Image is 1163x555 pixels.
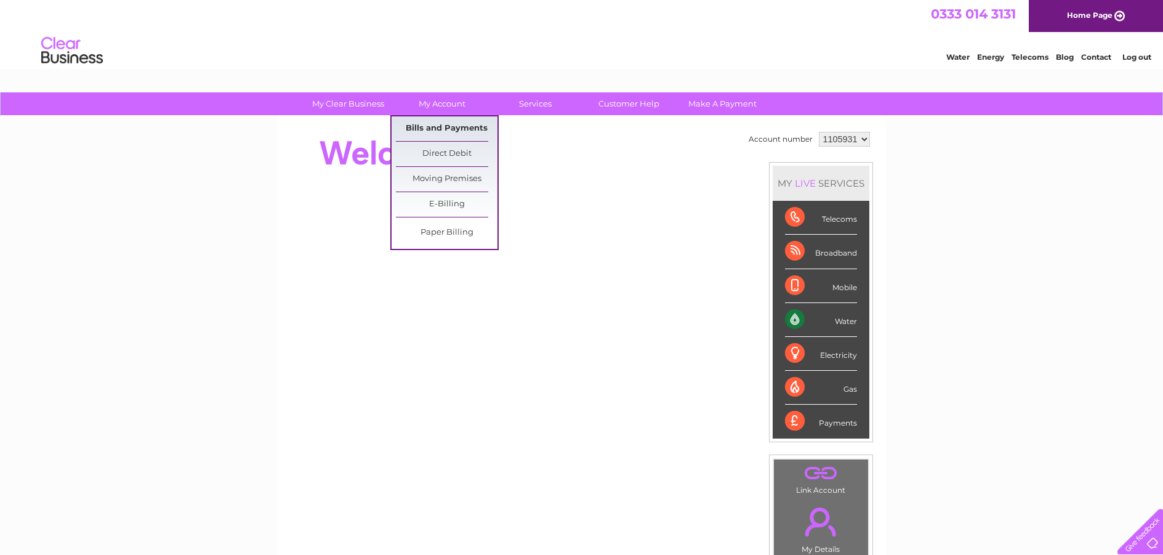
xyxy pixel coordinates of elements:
a: Make A Payment [672,92,773,115]
a: Moving Premises [396,167,497,192]
td: Account number [746,129,816,150]
a: . [777,500,865,543]
img: logo.png [41,32,103,70]
a: Direct Debit [396,142,497,166]
a: Bills and Payments [396,116,497,141]
a: E-Billing [396,192,497,217]
div: Gas [785,371,857,405]
a: Contact [1081,52,1111,62]
a: Paper Billing [396,221,497,245]
a: Customer Help [578,92,680,115]
a: Log out [1122,52,1151,62]
a: My Clear Business [297,92,399,115]
div: Water [785,303,857,337]
a: Blog [1056,52,1074,62]
a: Services [485,92,586,115]
a: 0333 014 3131 [931,6,1016,22]
div: LIVE [792,177,818,189]
div: Mobile [785,269,857,303]
div: Broadband [785,235,857,269]
a: Energy [977,52,1004,62]
a: Telecoms [1012,52,1048,62]
div: MY SERVICES [773,166,869,201]
div: Electricity [785,337,857,371]
div: Payments [785,405,857,438]
a: My Account [391,92,493,115]
a: Water [946,52,970,62]
td: Link Account [773,459,869,498]
div: Clear Business is a trading name of Verastar Limited (registered in [GEOGRAPHIC_DATA] No. 3667643... [291,7,873,60]
div: Telecoms [785,201,857,235]
a: . [777,463,865,484]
